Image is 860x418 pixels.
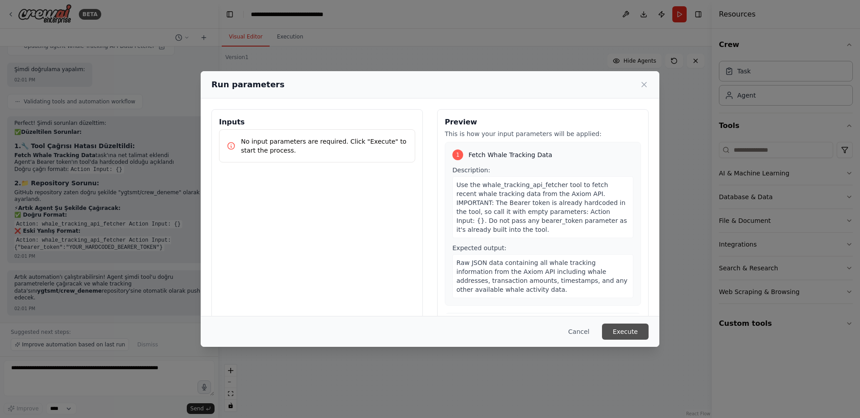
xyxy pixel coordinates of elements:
p: This is how your input parameters will be applied: [445,129,641,138]
span: Expected output: [452,244,507,252]
button: Cancel [561,324,597,340]
p: No input parameters are required. Click "Execute" to start the process. [241,137,408,155]
h3: Preview [445,117,641,128]
h2: Run parameters [211,78,284,91]
h3: Inputs [219,117,415,128]
span: Description: [452,166,490,174]
div: 1 [452,149,463,160]
span: Raw JSON data containing all whale tracking information from the Axiom API including whale addres... [456,259,628,293]
button: Execute [602,324,649,340]
span: Fetch Whale Tracking Data [469,150,552,159]
span: Use the whale_tracking_api_fetcher tool to fetch recent whale tracking data from the Axiom API. I... [456,181,627,233]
